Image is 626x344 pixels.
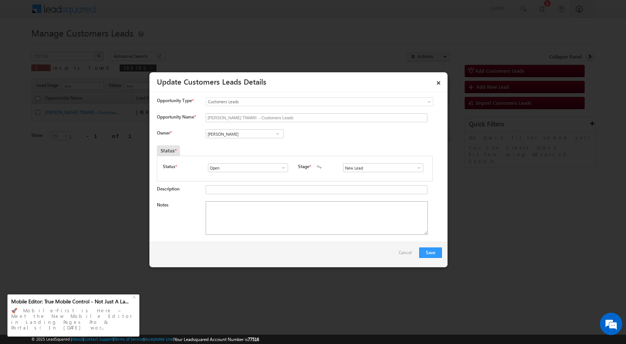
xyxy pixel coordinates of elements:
[10,69,136,223] textarea: Type your message and hit 'Enter'
[31,336,259,343] span: © 2025 LeadSquared | | | | |
[145,337,173,341] a: Acceptable Use
[157,76,266,86] a: Update Customers Leads Details
[157,186,180,192] label: Description
[432,75,445,88] a: ×
[157,145,180,156] div: Status
[114,337,143,341] a: Terms of Service
[343,163,423,172] input: Type to Search
[277,164,286,171] a: Show All Items
[298,163,309,170] label: Stage
[72,337,83,341] a: About
[399,247,415,262] a: Cancel
[419,247,442,258] button: Save
[412,164,421,171] a: Show All Items
[273,130,282,138] a: Show All Items
[13,39,31,49] img: d_60004797649_company_0_60004797649
[101,230,135,240] em: Start Chat
[163,163,175,170] label: Status
[174,337,259,342] span: Your Leadsquared Account Number is
[157,130,171,136] label: Owner
[39,39,125,49] div: Chat with us now
[84,337,113,341] a: Contact Support
[122,4,140,22] div: Minimize live chat window
[206,129,284,138] input: Type to Search
[206,98,403,105] span: Customers Leads
[11,298,131,305] div: Mobile Editor: True Mobile Control - Not Just A La...
[206,97,433,106] a: Customers Leads
[11,305,136,333] div: 🚀 Mobile-First is Here – Meet the New Mobile Editor in Landing Pages Pro & Portals! In [DATE] wor...
[157,202,168,208] label: Notes
[208,163,288,172] input: Type to Search
[157,114,196,120] label: Opportunity Name
[248,337,259,342] span: 77516
[157,97,192,104] span: Opportunity Type
[130,292,139,301] div: +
